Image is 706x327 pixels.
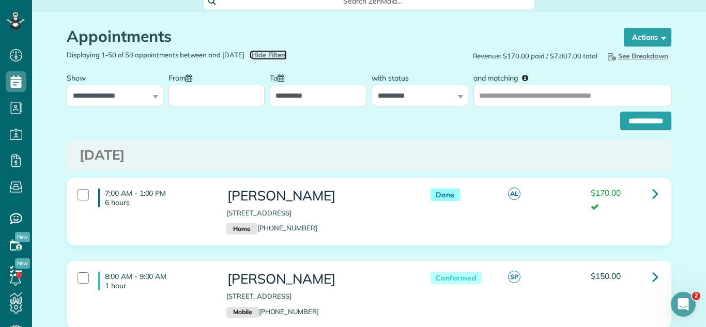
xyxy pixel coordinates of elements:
[59,50,369,60] div: Displaying 1-50 of 58 appointments between and [DATE]
[692,292,700,300] span: 2
[98,272,211,290] h4: 8:00 AM - 9:00 AM
[226,307,319,316] a: Mobile[PHONE_NUMBER]
[508,271,520,283] span: SP
[226,307,258,318] small: Mobile
[105,281,211,290] p: 1 hour
[671,292,696,317] iframe: Intercom live chat
[270,68,289,87] label: To
[431,272,482,285] span: Conformed
[67,28,604,45] h1: Appointments
[226,208,409,218] p: [STREET_ADDRESS]
[168,68,197,87] label: From
[105,198,211,207] p: 6 hours
[226,223,257,235] small: Home
[226,272,409,287] h3: [PERSON_NAME]
[15,258,30,269] span: New
[591,271,621,281] span: $150.00
[226,224,317,232] a: Home[PHONE_NUMBER]
[226,291,409,301] p: [STREET_ADDRESS]
[473,51,597,61] span: Revenue: $170.00 paid / $7,807.00 total
[591,188,621,198] span: $170.00
[226,189,409,204] h3: [PERSON_NAME]
[606,52,668,60] span: See Breakdown
[508,188,520,200] span: AL
[624,28,671,46] button: Actions
[250,51,287,59] a: Hide Filters
[98,189,211,207] h4: 7:00 AM - 1:00 PM
[431,189,460,201] span: Done
[15,232,30,242] span: New
[603,50,671,61] button: See Breakdown
[252,50,287,60] span: Hide Filters
[473,68,536,87] label: and matching
[80,148,658,163] h3: [DATE]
